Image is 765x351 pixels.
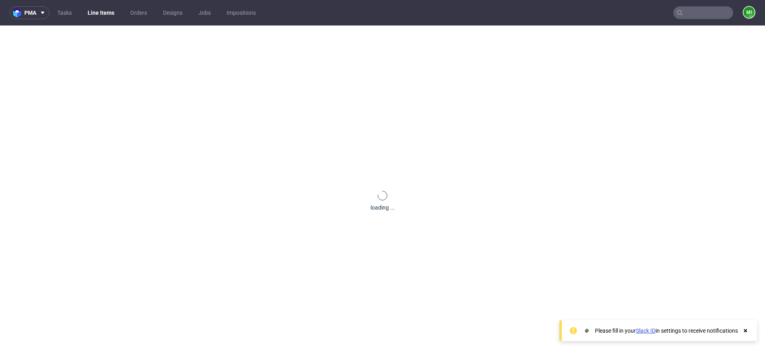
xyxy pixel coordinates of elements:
[83,6,119,19] a: Line Items
[158,6,187,19] a: Designs
[583,327,591,335] img: Slack
[371,204,395,212] div: loading ...
[595,327,738,335] div: Please fill in your in settings to receive notifications
[222,6,261,19] a: Impositions
[636,327,655,334] a: Slack ID
[13,8,24,18] img: logo
[53,6,76,19] a: Tasks
[24,10,36,16] span: pma
[126,6,152,19] a: Orders
[743,7,755,18] figcaption: mi
[194,6,216,19] a: Jobs
[10,6,49,19] button: pma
